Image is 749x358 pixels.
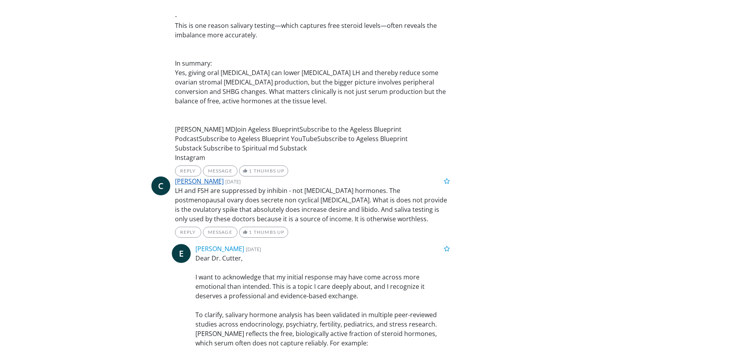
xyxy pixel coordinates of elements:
small: [DATE] [225,178,241,185]
a: Reply [175,227,201,238]
span: 1 [249,229,252,235]
a: 1 Thumbs Up [239,165,288,176]
a: Message [203,227,237,238]
small: [DATE] [246,246,261,253]
a: C [151,176,170,195]
p: LH and FSH are suppressed by inhibin - not [MEDICAL_DATA] hormones. The postmenopausal ovary does... [175,186,450,224]
a: [PERSON_NAME] [175,177,224,185]
a: 1 Thumbs Up [239,227,288,238]
a: Reply [175,165,201,176]
span: 1 [249,168,252,174]
a: E [172,244,191,263]
a: [PERSON_NAME] [195,244,244,253]
a: Message [203,165,237,176]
